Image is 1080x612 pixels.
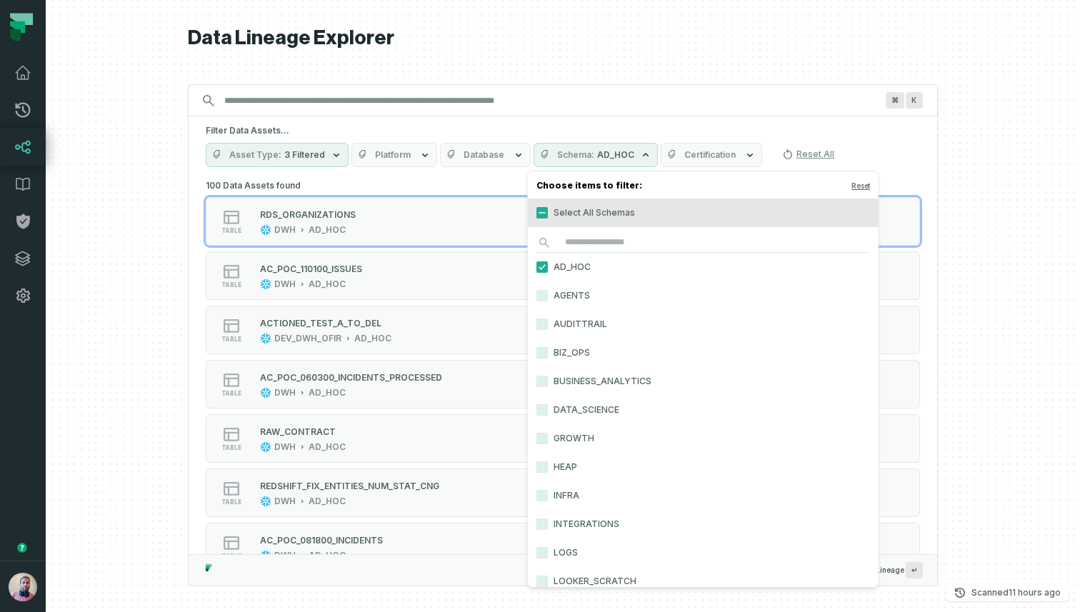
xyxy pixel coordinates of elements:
button: Reset All [776,143,840,166]
span: Database [464,149,504,161]
label: HEAP [528,453,879,481]
span: Open Lineage [855,562,923,578]
img: avatar of Idan Shabi [9,573,37,601]
span: table [221,281,241,289]
button: tableDWHAD_HOC [206,468,920,517]
div: DWH [274,441,296,453]
h1: Data Lineage Explorer [188,26,938,51]
div: RAW_CONTRACT [260,426,336,437]
div: AC_POC_060300_INCIDENTS_PROCESSED [260,372,442,383]
div: AD_HOC [309,496,346,507]
button: tableDWHAD_HOC [206,197,920,246]
span: table [221,336,241,343]
div: DWH [274,550,296,561]
label: INFRA [528,481,879,510]
div: AD_HOC [309,550,346,561]
label: DATA_SCIENCE [528,396,879,424]
button: SchemaAD_HOC [534,143,658,167]
label: AD_HOC [528,253,879,281]
label: INTEGRATIONS [528,510,879,538]
button: Reset [851,180,870,191]
button: BUSINESS_ANALYTICS [536,376,548,387]
span: Press ⌘ + K to focus the search bar [906,92,923,109]
label: LOGS [528,538,879,567]
button: tableDWHAD_HOC [206,360,920,408]
span: Asset Type [229,149,281,161]
button: DATA_SCIENCE [536,404,548,416]
span: Press ↵ to add a new Data Asset to the graph [906,562,923,578]
span: Press ⌘ + K to focus the search bar [886,92,904,109]
label: GROWTH [528,424,879,453]
div: DEV_DWH_OFIR [274,333,341,344]
div: DWH [274,224,296,236]
button: INTEGRATIONS [536,518,548,530]
div: AD_HOC [354,333,391,344]
button: Asset Type3 Filtered [206,143,349,167]
span: Schema [557,149,594,161]
div: AD_HOC [309,279,346,290]
span: Platform [375,149,411,161]
div: REDSHIFT_FIX_ENTITIES_NUM_STAT_CNG [260,481,439,491]
span: table [221,498,241,506]
span: Certification [684,149,736,161]
span: table [221,390,241,397]
div: AD_HOC [309,387,346,398]
button: INFRA [536,490,548,501]
button: BIZ_OPS [536,347,548,358]
button: Select All Schemas [536,207,548,219]
label: BUSINESS_ANALYTICS [528,367,879,396]
div: AD_HOC [309,224,346,236]
div: AC_POC_081800_INCIDENTS [260,535,383,546]
h4: Choose items to filter: [528,177,879,199]
div: DWH [274,387,296,398]
button: LOGS [536,547,548,558]
button: tableDWHAD_HOC [206,523,920,571]
button: tableDWHAD_HOC [206,414,920,463]
label: AGENTS [528,281,879,310]
div: AC_POC_110100_ISSUES [260,264,362,274]
span: table [221,227,241,234]
div: DWH [274,496,296,507]
button: tableDWHAD_HOC [206,251,920,300]
div: RDS_ORGANIZATIONS [260,209,356,220]
div: Suggestions [189,176,937,554]
div: ACTIONED_TEST_A_TO_DEL [260,318,381,328]
button: Platform [351,143,437,167]
div: DWH [274,279,296,290]
p: Scanned [971,586,1061,600]
label: Select All Schemas [528,199,879,227]
button: LOOKER_SCRATCH [536,576,548,587]
div: Tooltip anchor [16,541,29,554]
button: Certification [661,143,762,167]
button: GROWTH [536,433,548,444]
button: AGENTS [536,290,548,301]
span: table [221,553,241,560]
button: Scanned[DATE] 4:01:20 AM [946,584,1069,601]
button: HEAP [536,461,548,473]
label: LOOKER_SCRATCH [528,567,879,596]
relative-time: Sep 12, 2025, 4:01 AM GMT+3 [1009,587,1061,598]
button: AD_HOC [536,261,548,273]
span: AD_HOC [597,149,634,161]
label: AUDITTRAIL [528,310,879,338]
div: AD_HOC [309,441,346,453]
button: tableDEV_DWH_OFIRAD_HOC [206,306,920,354]
button: Database [440,143,531,167]
span: table [221,444,241,451]
span: 3 Filtered [284,149,325,161]
label: BIZ_OPS [528,338,879,367]
button: AUDITTRAIL [536,318,548,330]
h5: Filter Data Assets... [206,125,920,136]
